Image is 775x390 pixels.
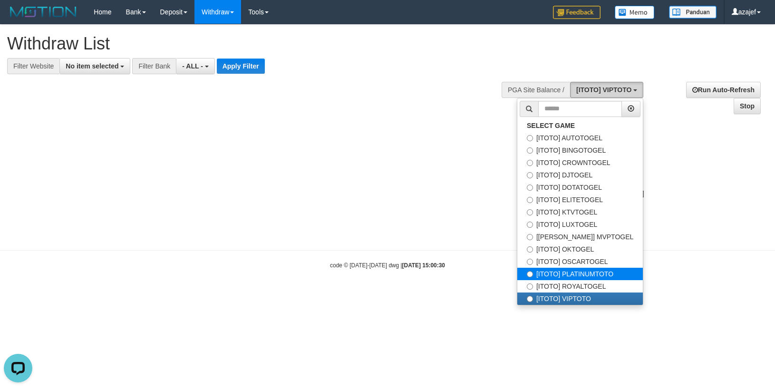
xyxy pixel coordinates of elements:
input: [ITOTO] CROWNTOGEL [527,160,533,166]
small: code © [DATE]-[DATE] dwg | [330,262,445,269]
label: [ITOTO] ELITETOGEL [517,194,643,206]
span: - ALL - [182,62,203,70]
div: Filter Website [7,58,59,74]
span: [ITOTO] VIPTOTO [576,86,631,94]
label: [ITOTO] BINGOTOGEL [517,144,643,156]
img: Feedback.jpg [553,6,601,19]
input: [ITOTO] DOTATOGEL [527,185,533,191]
button: Open LiveChat chat widget [4,4,32,32]
a: Stop [734,98,761,114]
b: SELECT GAME [527,122,575,129]
input: [ITOTO] ELITETOGEL [527,197,533,203]
span: No item selected [66,62,118,70]
input: [[PERSON_NAME]] MVPTOGEL [527,234,533,240]
input: [ITOTO] BINGOTOGEL [527,147,533,154]
label: [ITOTO] DJTOGEL [517,169,643,181]
img: MOTION_logo.png [7,5,79,19]
label: [ITOTO] ROYALTOGEL [517,280,643,292]
label: [ITOTO] OKTOGEL [517,243,643,255]
a: SELECT GAME [517,119,643,132]
input: [ITOTO] PLATINUMTOTO [527,271,533,277]
button: No item selected [59,58,130,74]
a: Run Auto-Refresh [686,82,761,98]
button: - ALL - [176,58,214,74]
input: [ITOTO] LUXTOGEL [527,222,533,228]
button: Apply Filter [217,58,265,74]
input: [ITOTO] AUTOTOGEL [527,135,533,141]
label: [ITOTO] OSCARTOGEL [517,255,643,268]
strong: [DATE] 15:00:30 [402,262,445,269]
button: [ITOTO] VIPTOTO [570,82,643,98]
label: [ITOTO] PLATINUMTOTO [517,268,643,280]
input: [ITOTO] OSCARTOGEL [527,259,533,265]
h1: Withdraw List [7,34,507,53]
label: [ITOTO] CROWNTOGEL [517,156,643,169]
label: [ITOTO] VIPTOTO [517,292,643,305]
div: Filter Bank [132,58,176,74]
input: [ITOTO] KTVTOGEL [527,209,533,215]
input: [ITOTO] DJTOGEL [527,172,533,178]
label: [ITOTO] AUTOTOGEL [517,132,643,144]
img: Button%20Memo.svg [615,6,655,19]
div: PGA Site Balance / [502,82,570,98]
label: [ITOTO] KTVTOGEL [517,206,643,218]
input: [ITOTO] ROYALTOGEL [527,283,533,290]
input: [ITOTO] VIPTOTO [527,296,533,302]
label: [[PERSON_NAME]] MVPTOGEL [517,231,643,243]
label: [ITOTO] DOTATOGEL [517,181,643,194]
label: [ITOTO] LUXTOGEL [517,218,643,231]
img: panduan.png [669,6,717,19]
input: [ITOTO] OKTOGEL [527,246,533,253]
